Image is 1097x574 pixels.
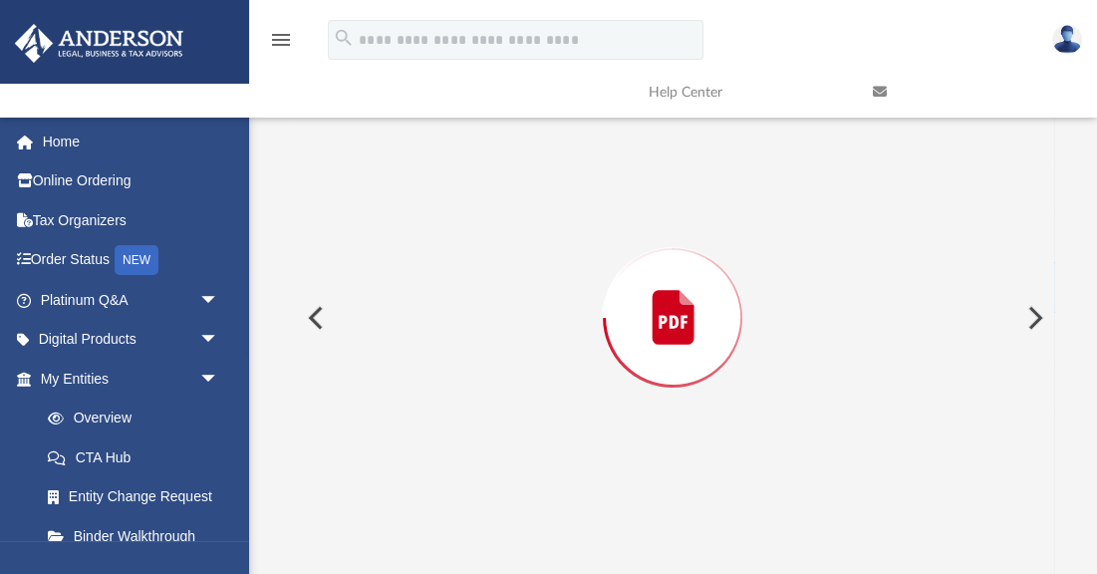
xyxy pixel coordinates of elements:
a: Home [14,122,249,161]
a: Binder Walkthrough [28,516,249,556]
a: Order StatusNEW [14,240,249,281]
a: Overview [28,399,249,438]
a: Digital Productsarrow_drop_down [14,320,249,360]
a: My Entitiesarrow_drop_down [14,359,249,399]
a: Online Ordering [14,161,249,201]
a: Tax Organizers [14,200,249,240]
a: Entity Change Request [28,477,249,517]
img: User Pic [1052,25,1082,54]
i: menu [269,28,293,52]
button: Previous File [292,290,336,346]
button: Next File [1011,290,1055,346]
img: Anderson Advisors Platinum Portal [9,24,189,63]
a: Platinum Q&Aarrow_drop_down [14,280,249,320]
div: NEW [115,245,158,275]
span: arrow_drop_down [199,280,239,321]
a: Help Center [634,53,858,132]
span: arrow_drop_down [199,359,239,400]
span: arrow_drop_down [199,320,239,361]
a: CTA Hub [28,437,249,477]
a: menu [269,38,293,52]
i: search [333,27,355,49]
